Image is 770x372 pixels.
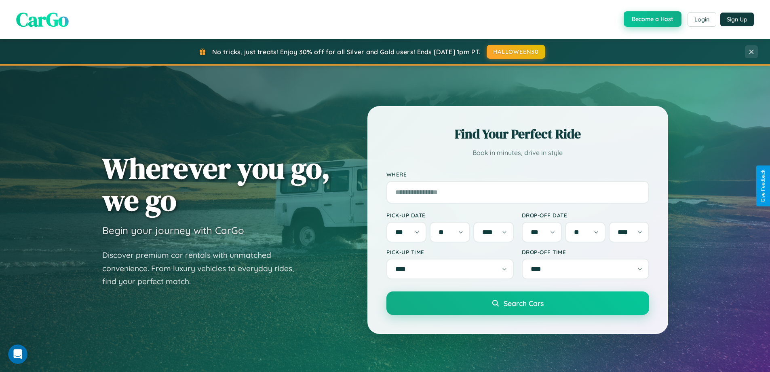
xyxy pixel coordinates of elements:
h1: Wherever you go, we go [102,152,330,216]
label: Pick-up Time [386,249,514,255]
p: Discover premium car rentals with unmatched convenience. From luxury vehicles to everyday rides, ... [102,249,304,288]
h2: Find Your Perfect Ride [386,125,649,143]
span: No tricks, just treats! Enjoy 30% off for all Silver and Gold users! Ends [DATE] 1pm PT. [212,48,481,56]
div: Give Feedback [760,170,766,202]
button: HALLOWEEN30 [487,45,545,59]
label: Drop-off Time [522,249,649,255]
button: Search Cars [386,291,649,315]
span: Search Cars [504,299,544,308]
label: Pick-up Date [386,212,514,219]
button: Login [688,12,716,27]
button: Sign Up [720,13,754,26]
label: Where [386,171,649,178]
p: Book in minutes, drive in style [386,147,649,159]
iframe: Intercom live chat [8,344,27,364]
h3: Begin your journey with CarGo [102,224,244,236]
button: Become a Host [624,11,681,27]
span: CarGo [16,6,69,33]
label: Drop-off Date [522,212,649,219]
